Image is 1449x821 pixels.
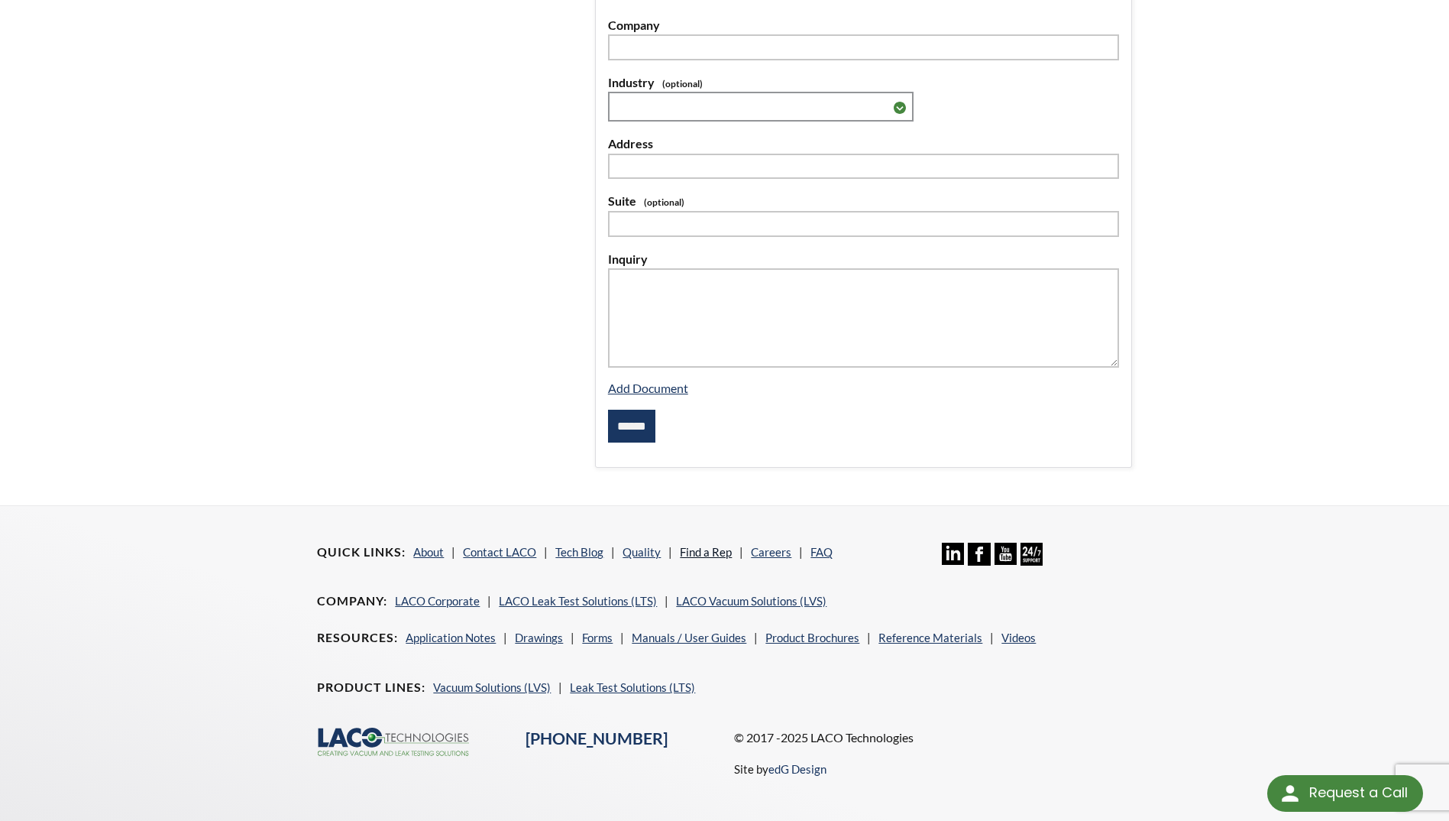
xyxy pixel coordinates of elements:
[413,545,444,559] a: About
[515,631,563,644] a: Drawings
[632,631,746,644] a: Manuals / User Guides
[734,760,826,778] p: Site by
[463,545,536,559] a: Contact LACO
[810,545,833,559] a: FAQ
[734,728,1132,748] p: © 2017 -2025 LACO Technologies
[1001,631,1036,644] a: Videos
[608,381,688,395] a: Add Document
[1309,775,1408,810] div: Request a Call
[608,134,1119,154] label: Address
[608,73,1119,92] label: Industry
[406,631,496,644] a: Application Notes
[1020,554,1043,568] a: 24/7 Support
[317,630,398,646] h4: Resources
[1278,781,1302,806] img: round button
[608,249,1119,269] label: Inquiry
[526,729,668,748] a: [PHONE_NUMBER]
[1020,543,1043,565] img: 24/7 Support Icon
[608,15,1119,35] label: Company
[608,191,1119,211] label: Suite
[570,680,695,694] a: Leak Test Solutions (LTS)
[555,545,603,559] a: Tech Blog
[768,762,826,776] a: edG Design
[751,545,791,559] a: Careers
[582,631,613,644] a: Forms
[317,680,425,696] h4: Product Lines
[680,545,732,559] a: Find a Rep
[623,545,661,559] a: Quality
[878,631,982,644] a: Reference Materials
[499,594,657,608] a: LACO Leak Test Solutions (LTS)
[317,593,387,609] h4: Company
[433,680,551,694] a: Vacuum Solutions (LVS)
[395,594,480,608] a: LACO Corporate
[676,594,826,608] a: LACO Vacuum Solutions (LVS)
[317,544,406,560] h4: Quick Links
[765,631,859,644] a: Product Brochures
[1267,775,1423,812] div: Request a Call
